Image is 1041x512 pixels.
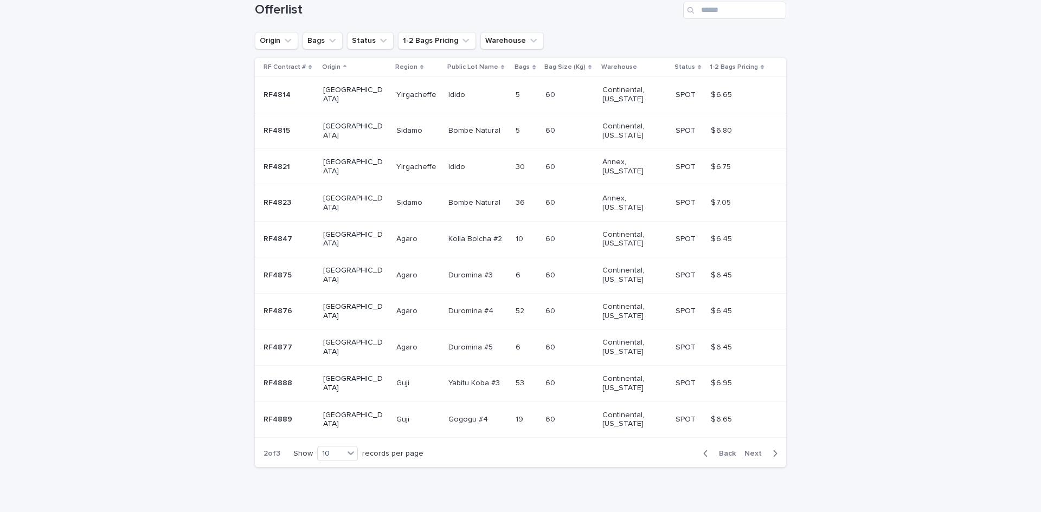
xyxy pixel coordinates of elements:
[255,113,786,149] tr: RF4815RF4815 [GEOGRAPHIC_DATA]SidamoSidamo Bombe NaturalBombe Natural 55 6060 Continental, [US_ST...
[323,302,383,321] p: [GEOGRAPHIC_DATA]
[362,449,423,458] p: records per page
[396,304,420,316] p: Agaro
[448,160,467,172] p: Idido
[676,341,698,352] p: SPOT
[676,88,698,100] p: SPOT
[264,124,292,135] p: RF4815
[347,32,394,49] button: Status
[255,185,786,221] tr: RF4823RF4823 [GEOGRAPHIC_DATA]SidamoSidamo Bombe NaturalBombe Natural 3636 6060 Annex, [US_STATE]...
[318,448,344,459] div: 10
[601,61,637,73] p: Warehouse
[516,413,525,424] p: 19
[711,196,733,208] p: $ 7.05
[516,304,526,316] p: 52
[448,232,504,244] p: Kolla Bolcha #2
[255,77,786,113] tr: RF4814RF4814 [GEOGRAPHIC_DATA]YirgacheffeYirgacheffe IdidoIdido 55 6060 Continental, [US_STATE] S...
[683,2,786,19] input: Search
[396,269,420,280] p: Agaro
[516,196,527,208] p: 36
[480,32,544,49] button: Warehouse
[711,341,734,352] p: $ 6.45
[395,61,417,73] p: Region
[711,124,734,135] p: $ 6.80
[516,88,522,100] p: 5
[264,232,294,244] p: RF4847
[711,160,733,172] p: $ 6.75
[264,377,294,388] p: RF4888
[396,377,412,388] p: Guji
[264,160,292,172] p: RF4821
[264,61,306,73] p: RF Contract #
[255,32,298,49] button: Origin
[264,196,293,208] p: RF4823
[323,230,383,249] p: [GEOGRAPHIC_DATA]
[323,86,383,104] p: [GEOGRAPHIC_DATA]
[516,269,523,280] p: 6
[676,413,698,424] p: SPOT
[255,401,786,438] tr: RF4889RF4889 [GEOGRAPHIC_DATA]GujiGuji Gogogu #4Gogogu #4 1919 6060 Continental, [US_STATE] SPOTS...
[323,338,383,357] p: [GEOGRAPHIC_DATA]
[516,160,527,172] p: 30
[396,160,439,172] p: Yirgacheffe
[398,32,476,49] button: 1-2 Bags Pricing
[322,61,340,73] p: Origin
[674,61,695,73] p: Status
[255,2,679,18] h1: Offerlist
[448,377,502,388] p: Yabitu Koba #3
[711,232,734,244] p: $ 6.45
[448,413,490,424] p: Gogogu #4
[676,160,698,172] p: SPOT
[264,304,294,316] p: RF4876
[695,449,740,458] button: Back
[516,232,525,244] p: 10
[396,341,420,352] p: Agaro
[255,149,786,185] tr: RF4821RF4821 [GEOGRAPHIC_DATA]YirgacheffeYirgacheffe IdidoIdido 3030 6060 Annex, [US_STATE] SPOTS...
[264,88,293,100] p: RF4814
[396,232,420,244] p: Agaro
[545,377,557,388] p: 60
[545,124,557,135] p: 60
[255,365,786,401] tr: RF4888RF4888 [GEOGRAPHIC_DATA]GujiGuji Yabitu Koba #3Yabitu Koba #3 5353 6060 Continental, [US_ST...
[323,411,383,429] p: [GEOGRAPHIC_DATA]
[255,293,786,329] tr: RF4876RF4876 [GEOGRAPHIC_DATA]AgaroAgaro Duromina #4Duromina #4 5252 6060 Continental, [US_STATE]...
[515,61,530,73] p: Bags
[448,196,503,208] p: Bombe Natural
[545,269,557,280] p: 60
[323,122,383,140] p: [GEOGRAPHIC_DATA]
[711,269,734,280] p: $ 6.45
[323,158,383,176] p: [GEOGRAPHIC_DATA]
[676,196,698,208] p: SPOT
[303,32,343,49] button: Bags
[744,450,768,457] span: Next
[396,124,425,135] p: Sidamo
[516,124,522,135] p: 5
[255,329,786,366] tr: RF4877RF4877 [GEOGRAPHIC_DATA]AgaroAgaro Duromina #5Duromina #5 66 6060 Continental, [US_STATE] S...
[264,341,294,352] p: RF4877
[448,88,467,100] p: Idido
[676,232,698,244] p: SPOT
[676,124,698,135] p: SPOT
[255,257,786,294] tr: RF4875RF4875 [GEOGRAPHIC_DATA]AgaroAgaro Duromina #3Duromina #3 66 6060 Continental, [US_STATE] S...
[545,88,557,100] p: 60
[711,304,734,316] p: $ 6.45
[544,61,586,73] p: Bag Size (Kg)
[323,374,383,393] p: [GEOGRAPHIC_DATA]
[711,413,734,424] p: $ 6.65
[545,413,557,424] p: 60
[711,377,734,388] p: $ 6.95
[740,449,786,458] button: Next
[448,124,503,135] p: Bombe Natural
[676,269,698,280] p: SPOT
[448,269,495,280] p: Duromina #3
[448,304,496,316] p: Duromina #4
[264,413,294,424] p: RF4889
[545,160,557,172] p: 60
[676,304,698,316] p: SPOT
[676,377,698,388] p: SPOT
[711,88,734,100] p: $ 6.65
[545,196,557,208] p: 60
[516,341,523,352] p: 6
[447,61,498,73] p: Public Lot Name
[255,440,289,467] p: 2 of 3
